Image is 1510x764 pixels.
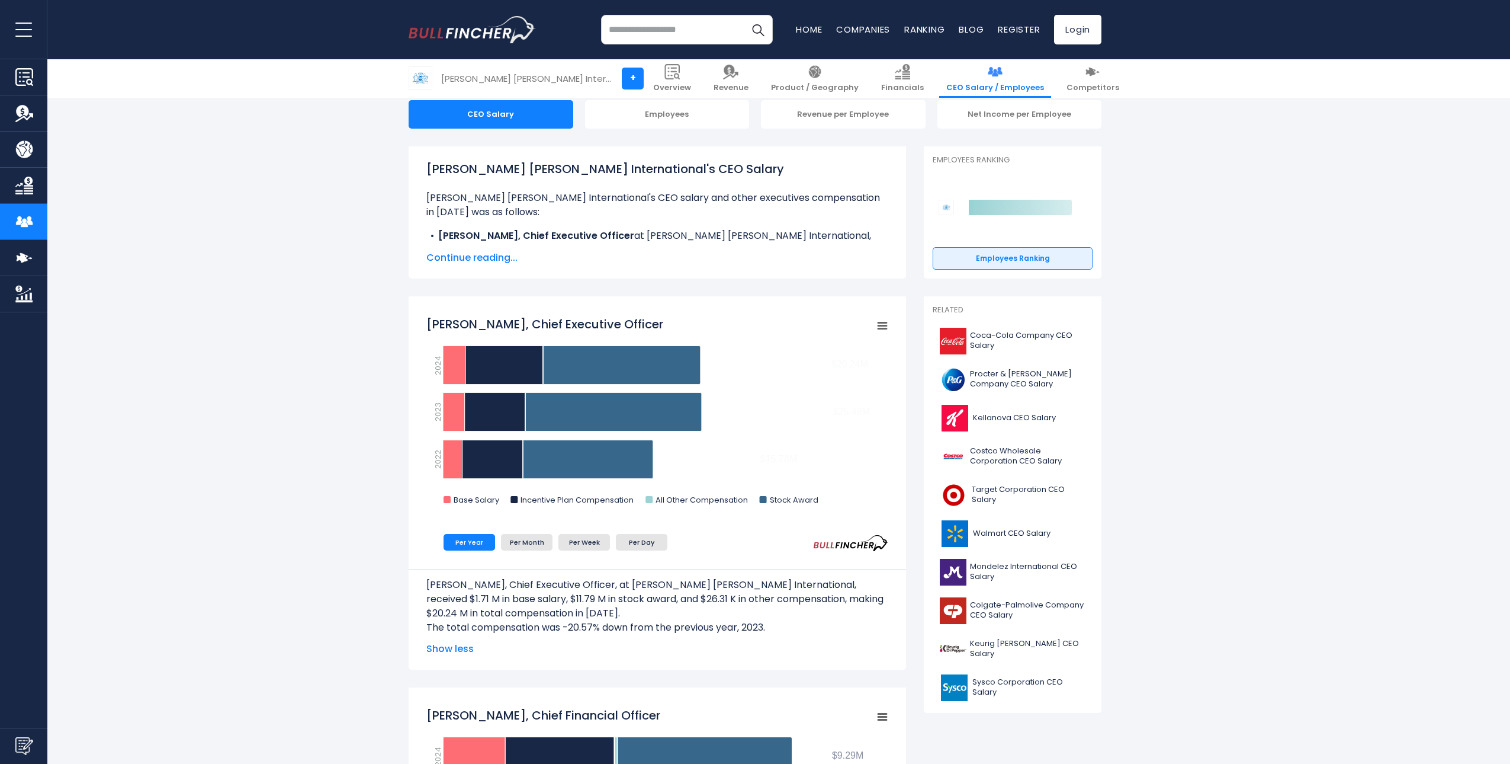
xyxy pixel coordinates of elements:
[441,72,613,85] div: [PERSON_NAME] [PERSON_NAME] International
[653,83,691,93] span: Overview
[972,677,1085,698] span: Sysco Corporation CEO Salary
[973,529,1050,539] span: Walmart CEO Salary
[940,675,969,701] img: SYY logo
[933,325,1093,357] a: Coca-Cola Company CEO Salary
[770,494,818,506] text: Stock Award
[646,59,698,98] a: Overview
[432,356,444,375] text: 2024
[616,534,667,551] li: Per Day
[940,328,966,354] img: KO logo
[939,200,954,215] img: Philip Morris International competitors logo
[409,67,432,89] img: PM logo
[933,633,1093,666] a: Keurig [PERSON_NAME] CEO Salary
[521,494,634,506] text: Incentive Plan Compensation
[933,363,1093,396] a: Procter & [PERSON_NAME] Company CEO Salary
[881,83,924,93] span: Financials
[1059,59,1126,98] a: Competitors
[438,229,634,242] b: [PERSON_NAME], Chief Executive Officer
[874,59,931,98] a: Financials
[959,23,984,36] a: Blog
[933,305,1093,315] p: Related
[933,440,1093,473] a: Costco Wholesale Corporation CEO Salary
[940,405,969,431] img: K logo
[940,520,969,547] img: WMT logo
[409,16,536,43] img: bullfincher logo
[973,413,1056,423] span: Kellanova CEO Salary
[426,160,888,178] h1: [PERSON_NAME] [PERSON_NAME] International's CEO Salary
[771,83,859,93] span: Product / Geography
[743,15,773,44] button: Search
[501,534,552,551] li: Per Month
[904,23,944,36] a: Ranking
[426,707,660,724] tspan: [PERSON_NAME], Chief Financial Officer
[426,316,663,333] tspan: [PERSON_NAME], Chief Executive Officer
[831,359,868,369] tspan: $20.24M
[1054,15,1101,44] a: Login
[946,83,1044,93] span: CEO Salary / Employees
[933,479,1093,512] a: Target Corporation CEO Salary
[432,450,444,469] text: 2022
[970,369,1085,389] span: Procter & [PERSON_NAME] Company CEO Salary
[426,251,888,265] span: Continue reading...
[933,517,1093,550] a: Walmart CEO Salary
[940,636,966,663] img: KDP logo
[836,23,890,36] a: Companies
[940,559,966,586] img: MDLZ logo
[426,621,888,635] p: The total compensation was -20.57% down from the previous year, 2023.
[1066,83,1119,93] span: Competitors
[833,407,870,417] tspan: $25.48M
[761,100,926,129] div: Revenue per Employee
[970,639,1085,659] span: Keurig [PERSON_NAME] CEO Salary
[970,600,1085,621] span: Colgate-Palmolive Company CEO Salary
[706,59,756,98] a: Revenue
[937,100,1102,129] div: Net Income per Employee
[714,83,748,93] span: Revenue
[760,454,797,464] tspan: $15.78M
[432,402,444,421] text: 2023
[933,247,1093,270] a: Employees Ranking
[940,482,968,509] img: TGT logo
[426,310,888,517] svg: Jacek Olczak, Chief Executive Officer
[940,597,966,624] img: CL logo
[939,59,1051,98] a: CEO Salary / Employees
[970,562,1085,582] span: Mondelez International CEO Salary
[933,556,1093,589] a: Mondelez International CEO Salary
[426,642,888,656] span: Show less
[940,443,966,470] img: COST logo
[426,191,888,219] p: [PERSON_NAME] [PERSON_NAME] International's CEO salary and other executives compensation in [DATE...
[409,16,536,43] a: Go to homepage
[585,100,750,129] div: Employees
[656,494,748,506] text: All Other Compensation
[454,494,500,506] text: Base Salary
[970,331,1085,351] span: Coca-Cola Company CEO Salary
[970,446,1085,466] span: Costco Wholesale Corporation CEO Salary
[409,100,573,129] div: CEO Salary
[426,229,888,257] li: at [PERSON_NAME] [PERSON_NAME] International, received a total compensation of $20.24 M in [DATE].
[444,534,495,551] li: Per Year
[933,594,1093,627] a: Colgate-Palmolive Company CEO Salary
[933,402,1093,434] a: Kellanova CEO Salary
[940,366,966,393] img: PG logo
[933,672,1093,704] a: Sysco Corporation CEO Salary
[426,578,888,621] p: [PERSON_NAME], Chief Executive Officer, at [PERSON_NAME] [PERSON_NAME] International, received $1...
[998,23,1040,36] a: Register
[832,750,863,760] tspan: $9.29M
[796,23,822,36] a: Home
[558,534,610,551] li: Per Week
[933,155,1093,165] p: Employees Ranking
[764,59,866,98] a: Product / Geography
[972,485,1085,505] span: Target Corporation CEO Salary
[622,68,644,89] a: +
